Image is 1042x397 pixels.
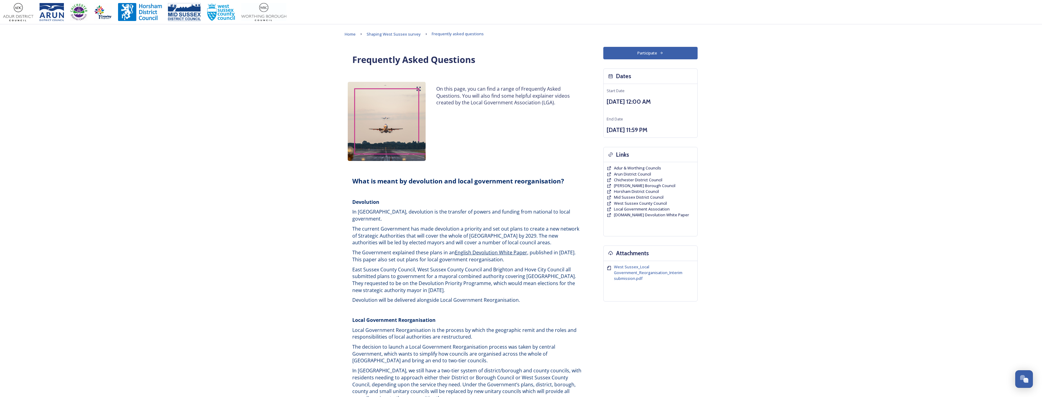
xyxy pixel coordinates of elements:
[352,317,436,323] strong: Local Government Reorganisation
[1015,370,1033,388] button: Open Chat
[614,212,689,218] a: [DOMAIN_NAME] Devolution White Paper
[614,189,659,194] a: Horsham District Council
[614,177,662,183] span: Chichester District Council
[118,3,162,21] img: Horsham%20DC%20Logo.jpg
[352,208,571,222] span: In [GEOGRAPHIC_DATA], devolution is the transfer of powers and funding from national to local gov...
[614,200,667,206] a: West Sussex County Council
[614,206,670,212] a: Local Government Association
[367,31,421,37] span: Shaping West Sussex survey
[241,3,286,21] img: Worthing_Adur%20%281%29.jpg
[352,343,556,364] span: The decision to launch a Local Government Reorganisation process was taken by central Government,...
[352,327,578,340] span: Local Government Reorganisation is the process by which the geographic remit and the roles and re...
[352,249,455,256] span: The Government explained these plans in an
[3,3,33,21] img: Adur%20logo%20%281%29.jpeg
[603,47,698,59] button: Participate
[352,199,379,205] strong: Devolution
[352,266,577,294] span: East Sussex County Council, West Sussex County Council and Brighton and Hove City Council all sub...
[352,297,520,303] span: Devolution will be delivered alongside Local Government Reorganisation.
[616,249,649,258] h3: Attachments
[352,249,577,263] span: , published in [DATE]. This paper also set out plans for local government reorganisation.
[614,212,689,218] span: [DOMAIN_NAME] Devolution White Paper
[607,88,625,93] span: Start Date
[607,97,694,106] h3: [DATE] 12:00 AM
[432,31,484,37] span: Frequently asked questions
[614,264,682,281] span: West Sussex_Local Government_Reorganisation_Interim submission.pdf
[168,3,201,21] img: 150ppimsdc%20logo%20blue.png
[614,177,662,183] a: Chichester District Council
[345,30,356,38] a: Home
[616,150,629,159] h3: Links
[352,225,580,246] span: The current Government has made devolution a priority and set out plans to create a new network o...
[345,31,356,37] span: Home
[607,116,623,122] span: End Date
[40,3,64,21] img: Arun%20District%20Council%20logo%20blue%20CMYK.jpg
[94,3,112,21] img: Crawley%20BC%20logo.jpg
[207,3,235,21] img: WSCCPos-Spot-25mm.jpg
[616,72,631,81] h3: Dates
[352,177,564,185] strong: What is meant by devolution and local government reorganisation?
[614,194,664,200] a: Mid Sussex District Council
[607,126,694,134] h3: [DATE] 11:59 PM
[614,165,661,171] a: Adur & Worthing Councils
[614,183,675,189] a: [PERSON_NAME] Borough Council
[614,183,675,188] span: [PERSON_NAME] Borough Council
[352,54,475,65] strong: Frequently Asked Questions
[70,3,88,21] img: CDC%20Logo%20-%20you%20may%20have%20a%20better%20version.jpg
[436,85,583,106] p: On this page, you can find a range of Frequently Asked Questions. You will also find some helpful...
[614,171,651,177] a: Arun District Council
[455,249,527,256] a: English Devolution White Paper
[367,30,421,38] a: Shaping West Sussex survey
